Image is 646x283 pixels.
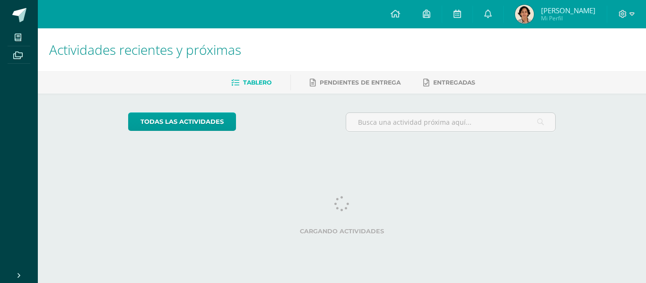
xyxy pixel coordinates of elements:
[515,5,534,24] img: 84c4a7923b0c036d246bba4ed201b3fa.png
[433,79,475,86] span: Entregadas
[541,14,595,22] span: Mi Perfil
[243,79,271,86] span: Tablero
[49,41,241,59] span: Actividades recientes y próximas
[128,228,556,235] label: Cargando actividades
[346,113,556,131] input: Busca una actividad próxima aquí...
[423,75,475,90] a: Entregadas
[231,75,271,90] a: Tablero
[541,6,595,15] span: [PERSON_NAME]
[128,112,236,131] a: todas las Actividades
[320,79,401,86] span: Pendientes de entrega
[310,75,401,90] a: Pendientes de entrega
